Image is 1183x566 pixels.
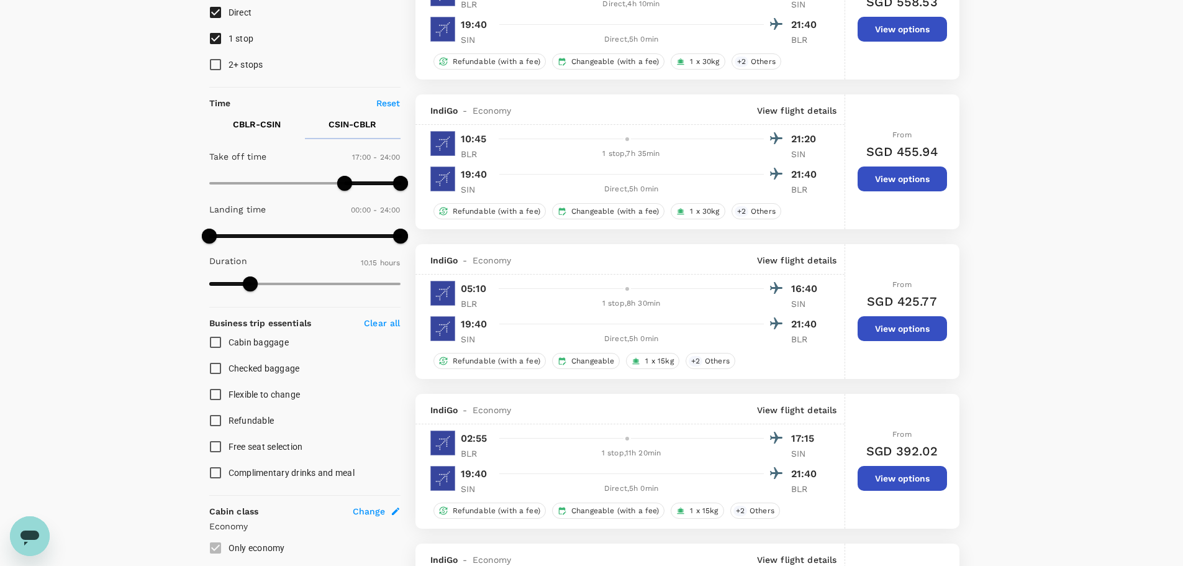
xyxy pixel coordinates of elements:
[430,17,455,42] img: 6E
[461,447,492,460] p: BLR
[461,167,487,182] p: 19:40
[791,132,822,147] p: 21:20
[430,431,455,455] img: 6E
[329,118,376,130] p: CSIN - CBLR
[10,516,50,556] iframe: Button to launch messaging window
[229,34,254,43] span: 1 stop
[552,203,664,219] div: Changeable (with a fee)
[461,431,487,446] p: 02:55
[364,317,400,329] p: Clear all
[866,142,938,162] h6: SGD 455.94
[499,183,764,196] div: Direct , 5h 0min
[448,57,545,67] span: Refundable (with a fee)
[473,554,512,566] span: Economy
[746,206,781,217] span: Others
[858,167,947,191] button: View options
[757,404,837,416] p: View flight details
[552,353,620,369] div: Changeable
[473,404,512,416] span: Economy
[791,298,822,310] p: SIN
[566,57,664,67] span: Changeable (with a fee)
[730,503,780,519] div: +2Others
[745,506,779,516] span: Others
[858,17,947,42] button: View options
[791,431,822,446] p: 17:15
[473,104,512,117] span: Economy
[461,333,492,345] p: SIN
[352,153,401,162] span: 17:00 - 24:00
[686,353,735,369] div: +2Others
[791,483,822,495] p: BLR
[233,118,281,130] p: CBLR - CSIN
[351,206,401,214] span: 00:00 - 24:00
[448,206,545,217] span: Refundable (with a fee)
[229,543,285,553] span: Only economy
[732,53,781,70] div: +2Others
[566,506,664,516] span: Changeable (with a fee)
[229,468,355,478] span: Complimentary drinks and meal
[430,316,455,341] img: 6E
[735,57,748,67] span: + 2
[685,506,723,516] span: 1 x 15kg
[757,554,837,566] p: View flight details
[229,390,301,399] span: Flexible to change
[229,7,252,17] span: Direct
[858,466,947,491] button: View options
[361,258,401,267] span: 10.15 hours
[430,404,458,416] span: IndiGo
[499,483,764,495] div: Direct , 5h 0min
[791,167,822,182] p: 21:40
[461,467,487,482] p: 19:40
[461,317,487,332] p: 19:40
[353,505,386,518] span: Change
[791,148,822,160] p: SIN
[499,333,764,345] div: Direct , 5h 0min
[473,254,512,267] span: Economy
[791,333,822,345] p: BLR
[552,53,664,70] div: Changeable (with a fee)
[229,60,263,70] span: 2+ stops
[461,183,492,196] p: SIN
[433,53,546,70] div: Refundable (with a fee)
[458,104,472,117] span: -
[671,53,725,70] div: 1 x 30kg
[458,554,472,566] span: -
[430,466,455,491] img: 6E
[448,356,545,367] span: Refundable (with a fee)
[566,206,664,217] span: Changeable (with a fee)
[892,130,912,139] span: From
[689,356,702,367] span: + 2
[892,280,912,289] span: From
[461,483,492,495] p: SIN
[685,57,724,67] span: 1 x 30kg
[700,356,735,367] span: Others
[892,430,912,439] span: From
[430,281,455,306] img: 6E
[461,132,487,147] p: 10:45
[685,206,724,217] span: 1 x 30kg
[229,337,289,347] span: Cabin baggage
[430,554,458,566] span: IndiGo
[733,506,747,516] span: + 2
[209,97,231,109] p: Time
[458,404,472,416] span: -
[791,447,822,460] p: SIN
[671,203,725,219] div: 1 x 30kg
[430,104,458,117] span: IndiGo
[867,291,937,311] h6: SGD 425.77
[461,34,492,46] p: SIN
[746,57,781,67] span: Others
[640,356,678,367] span: 1 x 15kg
[209,255,247,267] p: Duration
[735,206,748,217] span: + 2
[552,503,664,519] div: Changeable (with a fee)
[732,203,781,219] div: +2Others
[376,97,401,109] p: Reset
[791,17,822,32] p: 21:40
[209,318,312,328] strong: Business trip essentials
[791,467,822,482] p: 21:40
[499,447,764,460] div: 1 stop , 11h 20min
[791,34,822,46] p: BLR
[499,34,764,46] div: Direct , 5h 0min
[626,353,679,369] div: 1 x 15kg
